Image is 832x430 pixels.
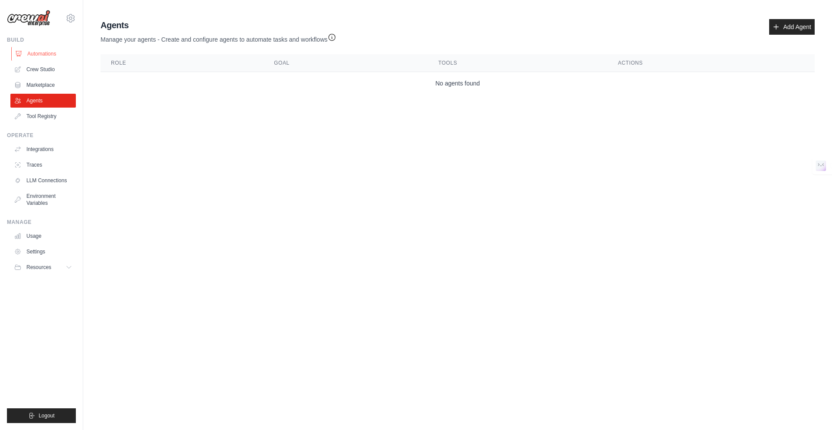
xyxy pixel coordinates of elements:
[26,264,51,271] span: Resources
[10,158,76,172] a: Traces
[10,189,76,210] a: Environment Variables
[10,142,76,156] a: Integrations
[101,72,815,95] td: No agents found
[101,19,336,31] h2: Agents
[101,54,263,72] th: Role
[7,10,50,26] img: Logo
[10,245,76,259] a: Settings
[10,229,76,243] a: Usage
[10,62,76,76] a: Crew Studio
[10,109,76,123] a: Tool Registry
[11,47,77,61] a: Automations
[10,174,76,187] a: LLM Connections
[608,54,815,72] th: Actions
[7,132,76,139] div: Operate
[769,19,815,35] a: Add Agent
[39,412,55,419] span: Logout
[428,54,608,72] th: Tools
[7,219,76,226] div: Manage
[7,408,76,423] button: Logout
[101,31,336,44] p: Manage your agents - Create and configure agents to automate tasks and workflows
[263,54,428,72] th: Goal
[10,94,76,108] a: Agents
[7,36,76,43] div: Build
[10,78,76,92] a: Marketplace
[10,260,76,274] button: Resources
